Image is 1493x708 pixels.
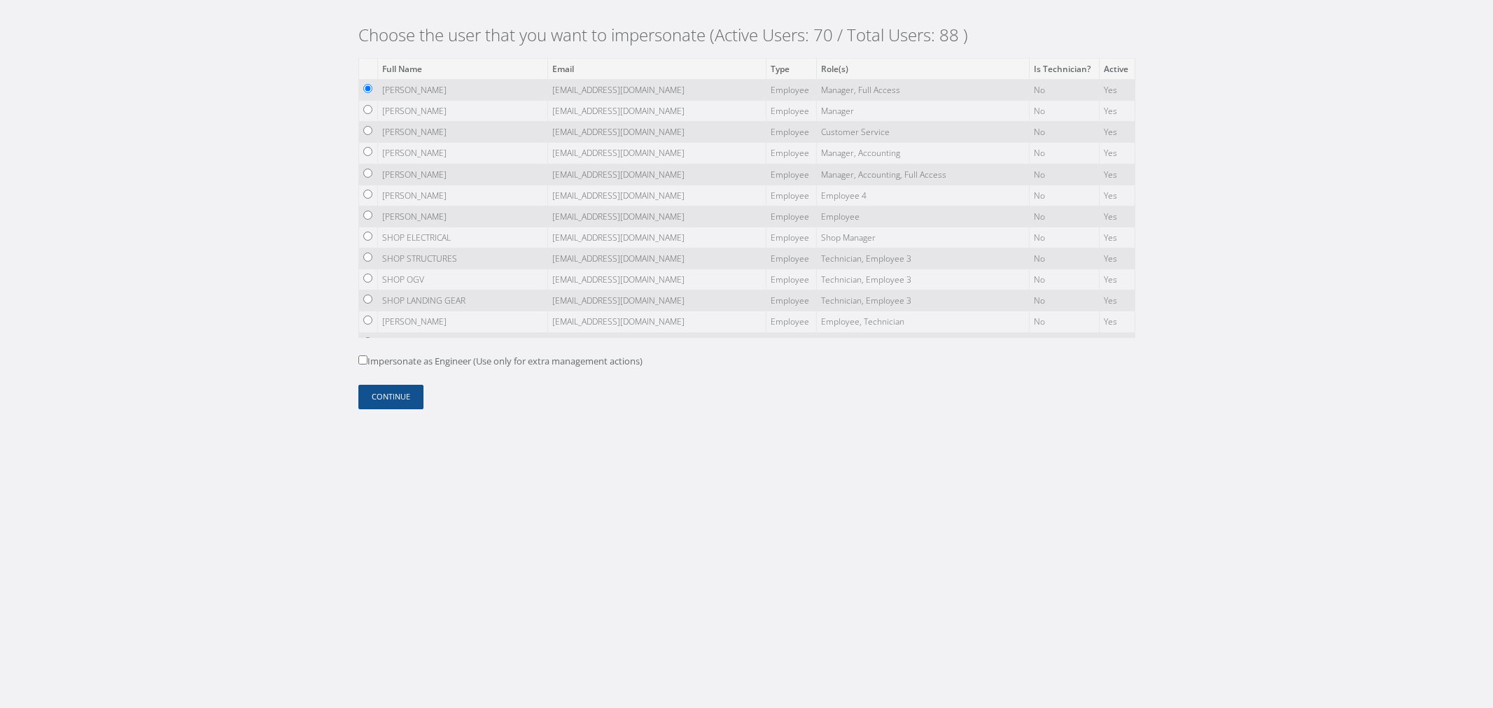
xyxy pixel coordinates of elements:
td: Employee [766,143,816,164]
td: Yes [1099,332,1135,353]
td: Yes [1099,290,1135,311]
td: [EMAIL_ADDRESS][DOMAIN_NAME] [547,227,766,248]
th: Type [766,58,816,79]
td: [EMAIL_ADDRESS][DOMAIN_NAME] [547,185,766,206]
td: No [1029,143,1099,164]
td: No [1029,122,1099,143]
td: Yes [1099,101,1135,122]
td: [PERSON_NAME] [378,206,548,227]
td: Technician, Employee 3 [816,269,1029,290]
td: No [1029,206,1099,227]
button: Continue [358,385,423,409]
td: Employee [766,101,816,122]
td: Employee [766,311,816,332]
td: [PERSON_NAME] [378,101,548,122]
td: SHOP OGV [378,269,548,290]
td: Employee [766,206,816,227]
td: [EMAIL_ADDRESS][DOMAIN_NAME] [547,311,766,332]
td: Yes [1099,206,1135,227]
td: [EMAIL_ADDRESS][DOMAIN_NAME] [547,248,766,269]
td: No [1029,269,1099,290]
td: Yes [1099,143,1135,164]
td: SHOP STRUCTURES [378,248,548,269]
td: Technician, Employee 3, Full Access [816,332,1029,353]
td: Employee [766,269,816,290]
td: No [1029,290,1099,311]
td: Employee [816,206,1029,227]
td: Manager, Accounting, Full Access [816,164,1029,185]
td: [EMAIL_ADDRESS][DOMAIN_NAME] [547,332,766,353]
th: Email [547,58,766,79]
td: [EMAIL_ADDRESS][DOMAIN_NAME] [547,206,766,227]
th: Active [1099,58,1135,79]
td: Employee [766,248,816,269]
td: [EMAIL_ADDRESS][DOMAIN_NAME] [547,122,766,143]
td: SHOP ELECTRICAL [378,227,548,248]
h2: Choose the user that you want to impersonate (Active Users: 70 / Total Users: 88 ) [358,25,1135,45]
td: Yes [1099,79,1135,100]
td: Yes [1099,248,1135,269]
td: Employee [766,227,816,248]
td: Employee 4 [816,185,1029,206]
td: Yes [1099,311,1135,332]
td: No [1029,101,1099,122]
td: [PERSON_NAME] [378,122,548,143]
td: [PERSON_NAME] [378,143,548,164]
td: No [1029,164,1099,185]
td: [EMAIL_ADDRESS][DOMAIN_NAME] [547,101,766,122]
td: Technician, Employee 3 [816,290,1029,311]
td: [PERSON_NAME] [378,164,548,185]
td: [EMAIL_ADDRESS][DOMAIN_NAME] [547,164,766,185]
td: [PERSON_NAME] [378,311,548,332]
td: Yes [1099,227,1135,248]
td: [EMAIL_ADDRESS][DOMAIN_NAME] [547,269,766,290]
td: No [1029,311,1099,332]
input: Impersonate as Engineer (Use only for extra management actions) [358,355,367,364]
td: Employee [766,122,816,143]
td: Technician, Employee 3 [816,248,1029,269]
td: Employee [766,164,816,185]
td: Employee [766,185,816,206]
td: [PERSON_NAME] [378,332,548,353]
td: Employee [766,79,816,100]
td: [EMAIL_ADDRESS][DOMAIN_NAME] [547,290,766,311]
td: [EMAIL_ADDRESS][DOMAIN_NAME] [547,79,766,100]
td: Employee [766,332,816,353]
td: Manager, Full Access [816,79,1029,100]
th: Role(s) [816,58,1029,79]
td: No [1029,332,1099,353]
td: Shop Manager [816,227,1029,248]
td: No [1029,79,1099,100]
td: Customer Service [816,122,1029,143]
label: Impersonate as Engineer (Use only for extra management actions) [358,355,643,369]
td: [PERSON_NAME] [378,79,548,100]
td: No [1029,248,1099,269]
td: Manager [816,101,1029,122]
td: Yes [1099,164,1135,185]
th: Is Technician? [1029,58,1099,79]
td: No [1029,227,1099,248]
td: Yes [1099,185,1135,206]
td: [PERSON_NAME] [378,185,548,206]
td: No [1029,185,1099,206]
td: Employee, Technician [816,311,1029,332]
td: Yes [1099,122,1135,143]
td: Manager, Accounting [816,143,1029,164]
th: Full Name [378,58,548,79]
td: [EMAIL_ADDRESS][DOMAIN_NAME] [547,143,766,164]
td: Employee [766,290,816,311]
td: SHOP LANDING GEAR [378,290,548,311]
td: Yes [1099,269,1135,290]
